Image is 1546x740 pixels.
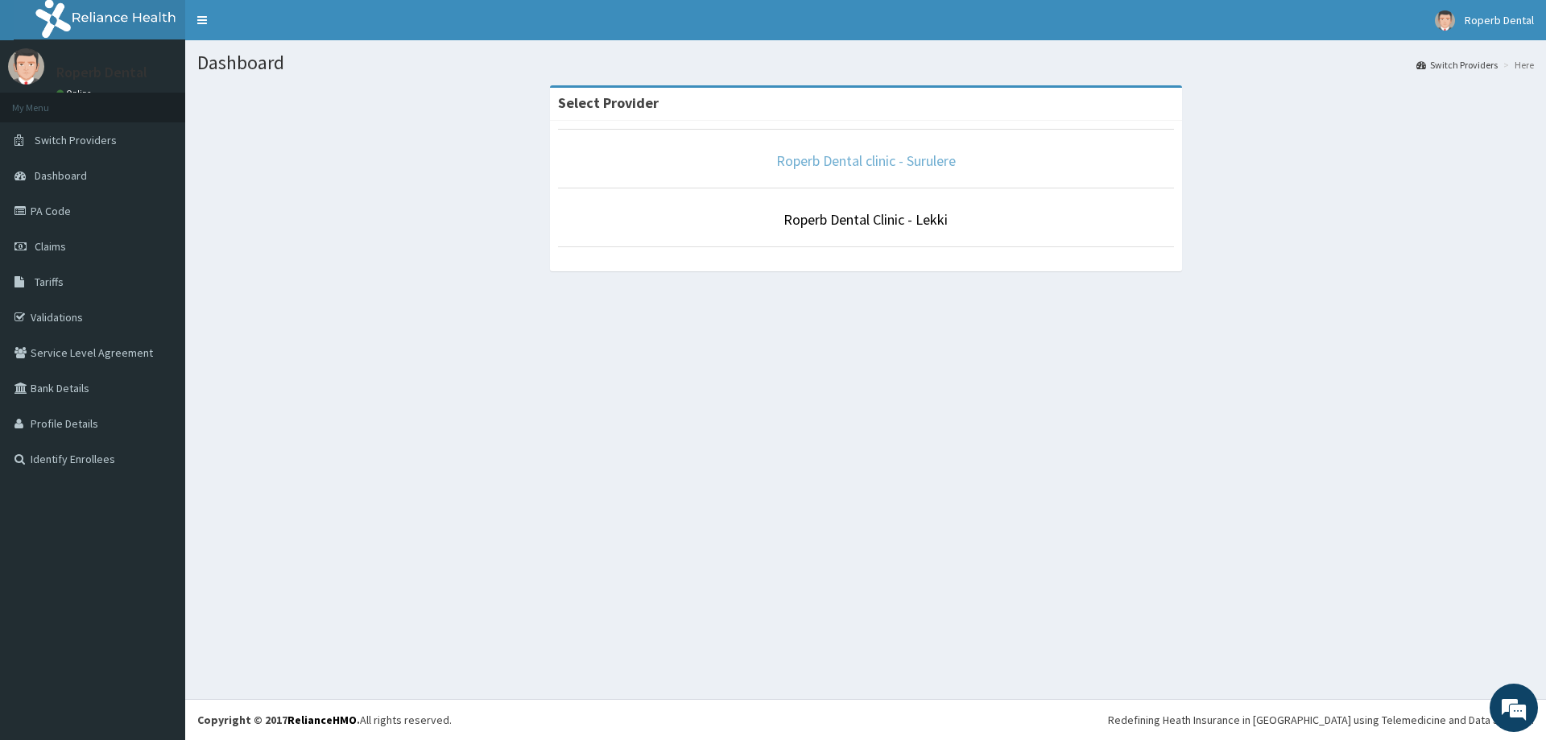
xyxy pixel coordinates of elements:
[1499,58,1534,72] li: Here
[1465,13,1534,27] span: Roperb Dental
[197,713,360,727] strong: Copyright © 2017 .
[56,88,95,99] a: Online
[35,168,87,183] span: Dashboard
[776,151,956,170] a: Roperb Dental clinic - Surulere
[185,699,1546,740] footer: All rights reserved.
[35,133,117,147] span: Switch Providers
[8,48,44,85] img: User Image
[1416,58,1498,72] a: Switch Providers
[287,713,357,727] a: RelianceHMO
[35,239,66,254] span: Claims
[1435,10,1455,31] img: User Image
[783,210,948,229] a: Roperb Dental Clinic - Lekki
[56,65,147,80] p: Roperb Dental
[558,93,659,112] strong: Select Provider
[197,52,1534,73] h1: Dashboard
[35,275,64,289] span: Tariffs
[1108,712,1534,728] div: Redefining Heath Insurance in [GEOGRAPHIC_DATA] using Telemedicine and Data Science!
